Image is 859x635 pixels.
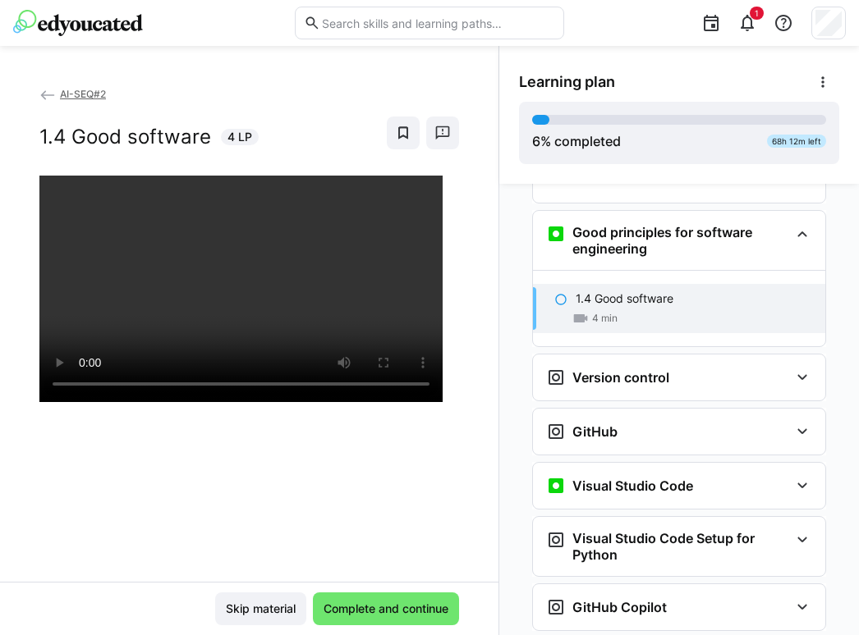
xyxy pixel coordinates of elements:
[321,601,451,617] span: Complete and continue
[532,133,540,149] span: 6
[39,125,211,149] h2: 1.4 Good software
[313,592,459,625] button: Complete and continue
[572,477,693,494] h3: Visual Studio Code
[572,599,667,615] h3: GitHub Copilot
[60,88,106,100] span: AI-SEQ#2
[572,423,618,440] h3: GitHub
[592,312,618,325] span: 4 min
[572,530,789,563] h3: Visual Studio Code Setup for Python
[320,16,556,30] input: Search skills and learning paths…
[39,88,106,100] a: AI-SEQ#2
[572,224,789,257] h3: Good principles for software engineering
[223,601,298,617] span: Skip material
[215,592,306,625] button: Skip material
[227,129,252,145] span: 4 LP
[767,135,826,148] div: 68h 12m left
[755,8,759,18] span: 1
[532,131,621,151] div: % completed
[519,73,615,91] span: Learning plan
[572,369,669,386] h3: Version control
[576,290,673,307] p: 1.4 Good software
